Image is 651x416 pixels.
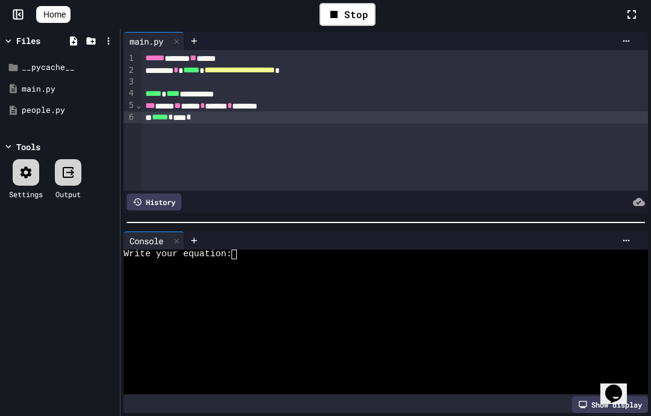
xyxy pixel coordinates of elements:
div: 5 [124,99,136,112]
span: Fold line [136,100,142,110]
div: 3 [124,76,136,87]
div: __pycache__ [22,61,116,74]
div: 2 [124,65,136,77]
div: 4 [124,87,136,99]
div: 6 [124,112,136,124]
div: main.py [124,35,169,48]
div: History [127,194,181,210]
div: main.py [124,32,184,50]
div: Tools [16,140,40,153]
div: 1 [124,52,136,65]
div: Console [124,232,184,250]
div: people.py [22,104,116,116]
div: main.py [22,83,116,95]
div: Console [124,235,169,247]
a: Home [36,6,71,23]
span: Write your equation: [124,250,231,259]
div: Show display [572,396,648,413]
div: Files [16,34,40,47]
div: Output [55,189,81,200]
div: Stop [319,3,376,26]
iframe: chat widget [600,368,639,404]
span: Home [43,8,66,20]
div: Settings [9,189,43,200]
